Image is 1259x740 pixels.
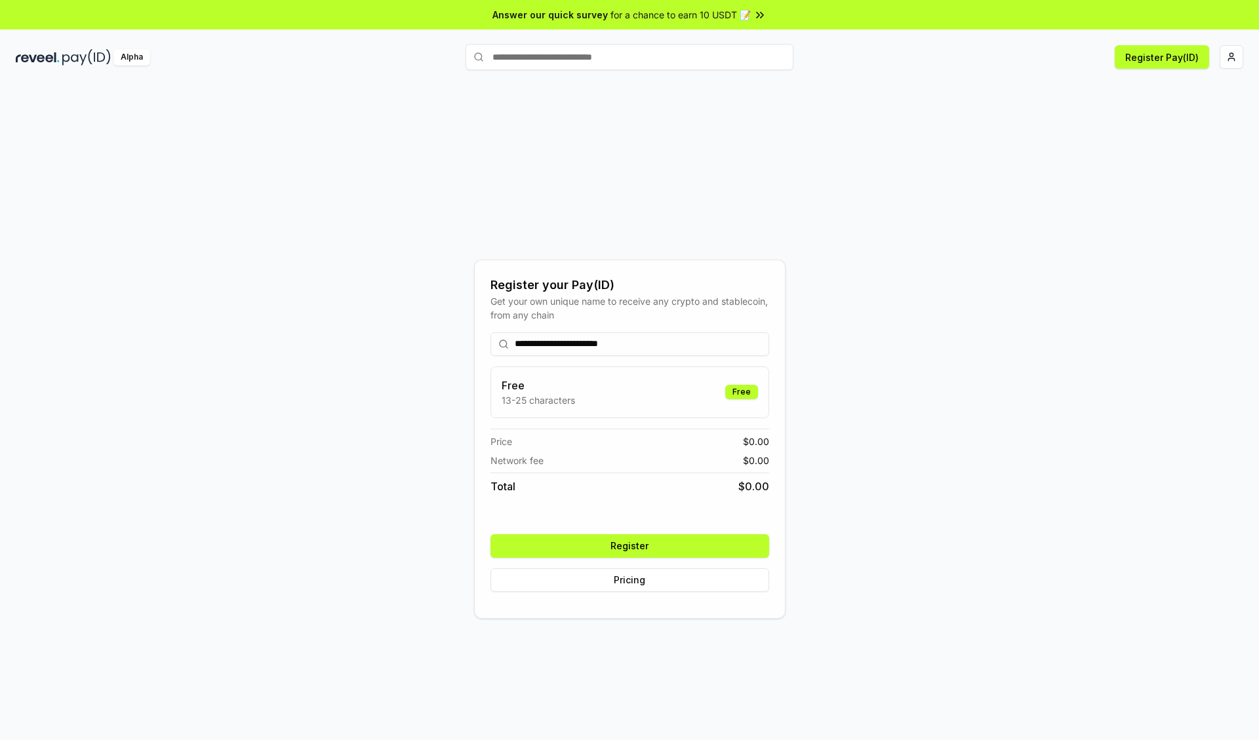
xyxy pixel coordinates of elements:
[490,454,544,467] span: Network fee
[490,294,769,322] div: Get your own unique name to receive any crypto and stablecoin, from any chain
[610,8,751,22] span: for a chance to earn 10 USDT 📝
[490,435,512,448] span: Price
[725,385,758,399] div: Free
[502,378,575,393] h3: Free
[492,8,608,22] span: Answer our quick survey
[16,49,60,66] img: reveel_dark
[113,49,150,66] div: Alpha
[738,478,769,494] span: $ 0.00
[743,435,769,448] span: $ 0.00
[1115,45,1209,69] button: Register Pay(ID)
[743,454,769,467] span: $ 0.00
[62,49,111,66] img: pay_id
[490,568,769,592] button: Pricing
[490,534,769,558] button: Register
[502,393,575,407] p: 13-25 characters
[490,478,515,494] span: Total
[490,276,769,294] div: Register your Pay(ID)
